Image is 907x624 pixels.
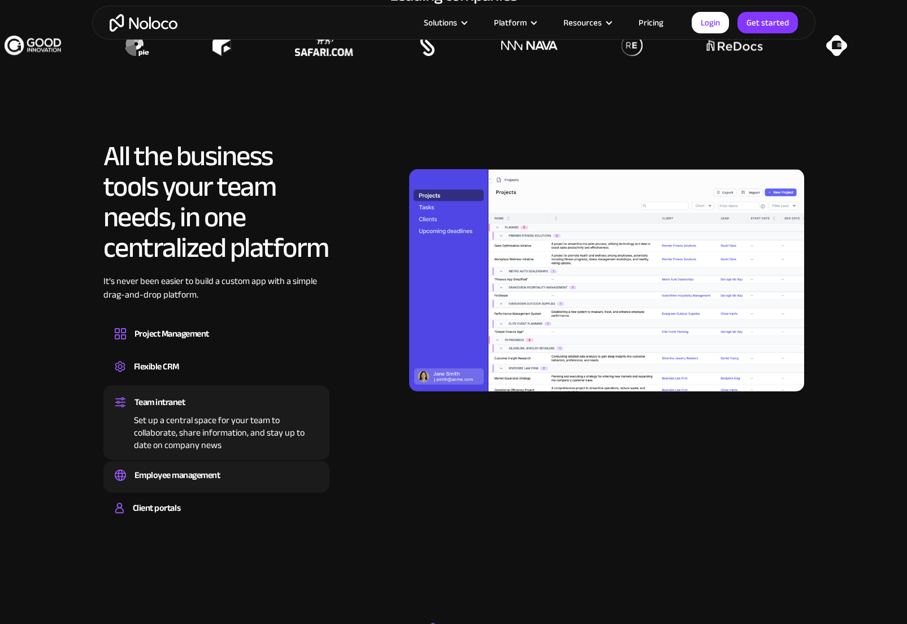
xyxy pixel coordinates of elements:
[103,274,329,319] div: It’s never been easier to build a custom app with a simple drag-and-drop platform.
[115,342,318,346] div: Design custom project management tools to speed up workflows, track progress, and optimize your t...
[737,12,798,33] a: Get started
[115,517,318,520] div: Build a secure, fully-branded, and personalized client portal that lets your customers self-serve.
[410,15,480,30] div: Solutions
[494,15,527,30] div: Platform
[115,375,318,378] div: Create a custom CRM that you can adapt to your business’s needs, centralize your workflows, and m...
[549,15,624,30] div: Resources
[424,15,457,30] div: Solutions
[692,12,729,33] a: Login
[134,467,220,484] div: Employee management
[115,411,318,451] div: Set up a central space for your team to collaborate, share information, and stay up to date on co...
[103,141,329,263] h2: All the business tools your team needs, in one centralized platform
[110,14,177,32] a: home
[134,358,179,375] div: Flexible CRM
[563,15,602,30] div: Resources
[115,484,318,487] div: Easily manage employee information, track performance, and handle HR tasks from a single platform.
[624,15,678,30] a: Pricing
[134,394,185,411] div: Team intranet
[480,15,549,30] div: Platform
[133,500,180,517] div: Client portals
[134,325,209,342] div: Project Management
